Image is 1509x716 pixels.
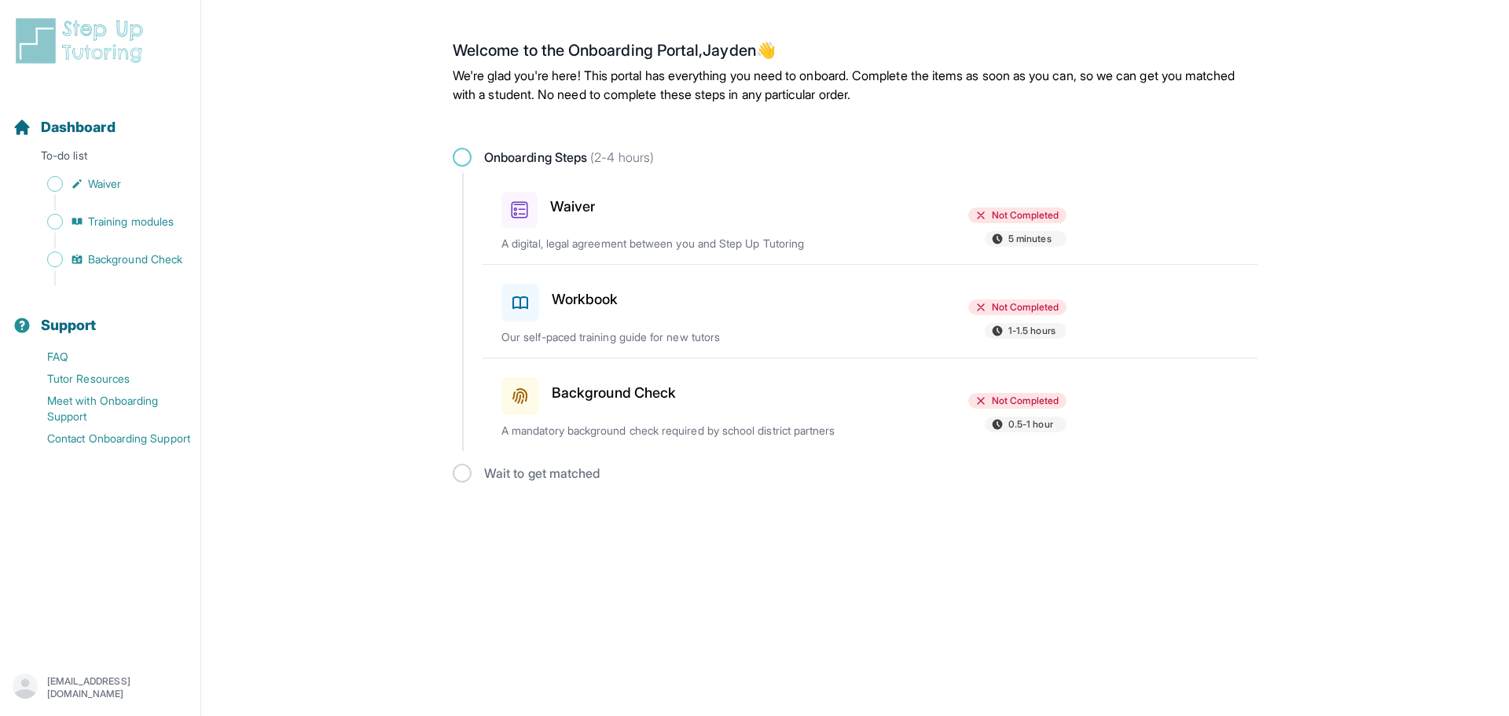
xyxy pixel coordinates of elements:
h3: Waiver [550,196,595,218]
a: Contact Onboarding Support [13,428,200,450]
span: 1-1.5 hours [1008,325,1056,337]
a: WaiverNot Completed5 minutesA digital, legal agreement between you and Step Up Tutoring [483,173,1257,264]
span: (2-4 hours) [587,149,654,165]
a: Dashboard [13,116,116,138]
h3: Workbook [552,288,619,310]
h2: Welcome to the Onboarding Portal, Jayden 👋 [453,41,1257,66]
a: Waiver [13,173,200,195]
p: To-do list [6,148,194,170]
a: Tutor Resources [13,368,200,390]
p: [EMAIL_ADDRESS][DOMAIN_NAME] [47,675,188,700]
span: 5 minutes [1008,233,1052,245]
p: We're glad you're here! This portal has everything you need to onboard. Complete the items as soo... [453,66,1257,104]
a: WorkbookNot Completed1-1.5 hoursOur self-paced training guide for new tutors [483,265,1257,358]
p: Our self-paced training guide for new tutors [501,329,869,345]
a: Background CheckNot Completed0.5-1 hourA mandatory background check required by school district p... [483,358,1257,451]
span: Not Completed [992,209,1059,222]
span: Training modules [88,214,174,229]
button: [EMAIL_ADDRESS][DOMAIN_NAME] [13,674,188,702]
h3: Background Check [552,382,676,404]
span: Background Check [88,252,182,267]
p: A digital, legal agreement between you and Step Up Tutoring [501,236,869,252]
span: Dashboard [41,116,116,138]
a: Meet with Onboarding Support [13,390,200,428]
a: FAQ [13,346,200,368]
span: Support [41,314,97,336]
img: logo [13,16,152,66]
span: Waiver [88,176,121,192]
span: Not Completed [992,301,1059,314]
button: Support [6,289,194,343]
span: 0.5-1 hour [1008,418,1053,431]
a: Training modules [13,211,200,233]
button: Dashboard [6,91,194,145]
span: Not Completed [992,395,1059,407]
p: A mandatory background check required by school district partners [501,423,869,439]
span: Onboarding Steps [484,148,654,167]
a: Background Check [13,248,200,270]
